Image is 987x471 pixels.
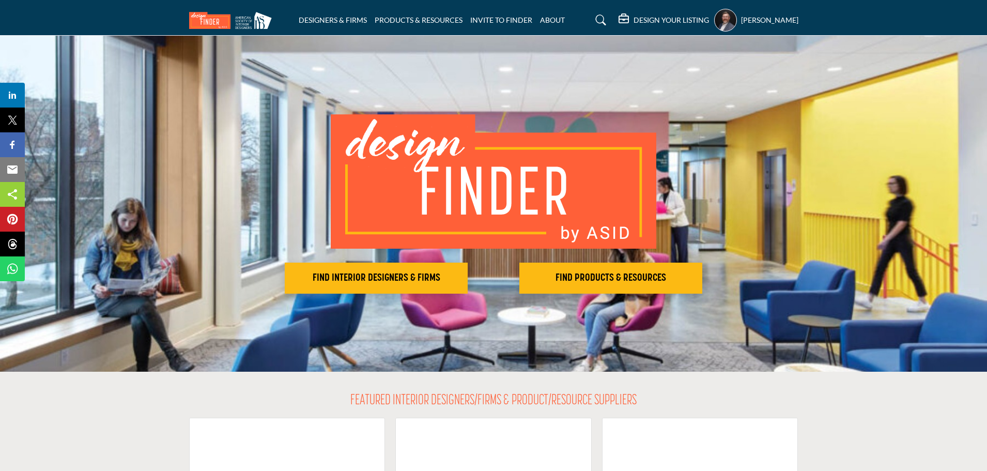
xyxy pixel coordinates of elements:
a: ABOUT [540,16,565,24]
a: INVITE TO FINDER [470,16,532,24]
a: PRODUCTS & RESOURCES [375,16,462,24]
button: Show hide supplier dropdown [714,9,737,32]
button: FIND INTERIOR DESIGNERS & FIRMS [285,263,468,294]
a: DESIGNERS & FIRMS [299,16,367,24]
button: FIND PRODUCTS & RESOURCES [519,263,702,294]
img: Site Logo [189,12,277,29]
img: image [331,114,656,249]
h5: DESIGN YOUR LISTING [634,16,709,25]
h2: FIND PRODUCTS & RESOURCES [522,272,699,284]
div: DESIGN YOUR LISTING [619,14,709,26]
h2: FIND INTERIOR DESIGNERS & FIRMS [288,272,465,284]
h5: [PERSON_NAME] [741,15,798,25]
a: Search [585,12,613,28]
h2: FEATURED INTERIOR DESIGNERS/FIRMS & PRODUCT/RESOURCE SUPPLIERS [350,392,637,410]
